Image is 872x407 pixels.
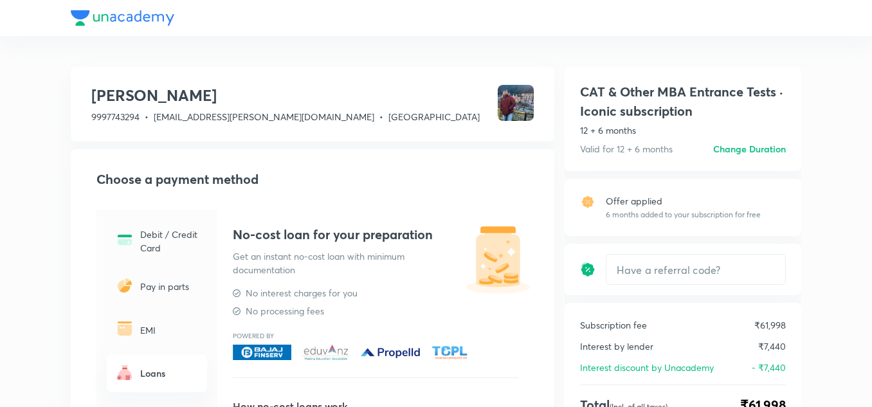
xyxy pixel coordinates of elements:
img: TCPL [431,345,468,360]
h6: Loans [140,366,199,380]
img: Eduvanz [302,345,350,360]
p: Debit / Credit Card [140,228,199,255]
img: jar [463,225,534,296]
span: • [379,111,383,123]
p: 12 + 6 months [580,123,786,137]
p: No interest charges for you [246,287,358,300]
p: Pay in parts [140,280,199,293]
p: Powered by [233,333,518,339]
h6: Change Duration [713,142,786,156]
span: [EMAIL_ADDRESS][PERSON_NAME][DOMAIN_NAME] [154,111,374,123]
p: Subscription fee [580,318,647,332]
p: No processing fees [246,305,324,318]
p: Interest by lender [580,339,653,353]
img: Avatar [498,85,534,121]
p: - ₹7,440 [752,361,786,374]
img: Propelled [361,345,421,360]
span: [GEOGRAPHIC_DATA] [388,111,480,123]
span: 9997743294 [91,111,140,123]
p: Offer applied [606,194,761,208]
h3: [PERSON_NAME] [91,85,480,105]
img: - [114,230,135,250]
img: offer [580,194,595,210]
img: - [114,362,135,383]
p: EMI [140,323,199,337]
p: ₹7,440 [758,339,786,353]
img: discount [580,262,595,277]
h2: Choose a payment method [96,170,534,189]
p: ₹61,998 [754,318,786,332]
img: - [114,275,135,296]
img: - [114,318,135,339]
h4: No-cost loan for your preparation [233,225,518,244]
input: Have a referral code? [606,255,785,285]
p: Valid for 12 + 6 months [580,142,673,156]
p: Interest discount by Unacademy [580,361,714,374]
h1: CAT & Other MBA Entrance Tests · Iconic subscription [580,82,786,121]
p: 6 months added to your subscription for free [606,209,761,221]
img: Bajaj Finserv [233,345,291,360]
span: • [145,111,149,123]
p: Get an instant no-cost loan with minimum documentation [233,249,458,276]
